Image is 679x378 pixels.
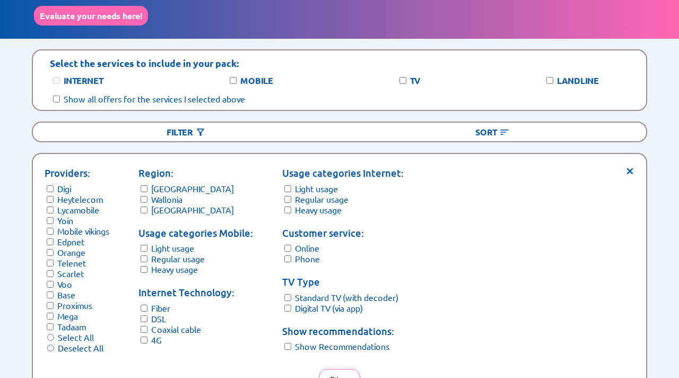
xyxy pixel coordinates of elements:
div: Sort [339,123,646,141]
p: TV Type [282,274,404,289]
label: Lycamobile [57,204,99,215]
label: Heytelecom [57,194,103,204]
p: Usage categories Internet: [282,166,404,181]
label: Base [57,289,75,300]
label: Regular usage [295,194,349,204]
p: Show recommendations: [282,324,404,339]
label: Heavy usage [151,264,198,274]
label: Yoin [57,215,73,226]
label: Voo [57,279,72,289]
label: Fiber [151,303,170,313]
label: Show all offers for the services I selected above [64,93,245,104]
label: Mobile vikings [57,226,109,236]
label: Heavy usage [295,204,342,215]
label: [GEOGRAPHIC_DATA] [151,204,234,215]
label: Landline [557,75,599,86]
label: Select All [58,332,94,342]
label: Proximus [57,300,92,311]
label: [GEOGRAPHIC_DATA] [151,183,234,194]
p: Internet Technology: [138,285,253,300]
label: Orange [57,247,85,257]
label: Internet [64,75,103,86]
label: Deselect All [58,342,103,353]
button: Evaluate your needs here! [34,6,148,25]
label: Coaxial cable [151,324,201,334]
label: TV [410,75,420,86]
label: Edpnet [57,236,84,247]
label: Standard TV (with decoder) [295,292,398,303]
p: Region: [138,166,253,181]
label: Tadaam [57,321,86,332]
label: Light usage [295,183,338,194]
div: Filter [33,123,339,141]
label: Mobile [240,75,273,86]
label: Wallonia [151,194,182,204]
label: Digi [57,183,71,194]
label: Online [295,243,319,253]
p: Select the services to include in your pack: [50,57,239,69]
label: 4G [151,334,162,345]
p: Customer service: [282,226,404,240]
p: Providers: [45,166,109,181]
p: Usage categories Mobile: [138,226,253,240]
img: Button open the filtering menu [195,127,206,138]
label: Show Recommendations [295,341,389,351]
img: Button open the sorting menu [499,127,510,138]
label: DSL [151,313,166,324]
label: Scarlet [57,268,84,279]
label: Regular usage [151,253,205,264]
label: Mega [57,311,78,321]
label: Phone [295,253,320,264]
label: Light usage [151,243,194,253]
label: Telenet [57,257,86,268]
span: × [625,166,634,174]
label: Digital TV (via app) [295,303,363,313]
